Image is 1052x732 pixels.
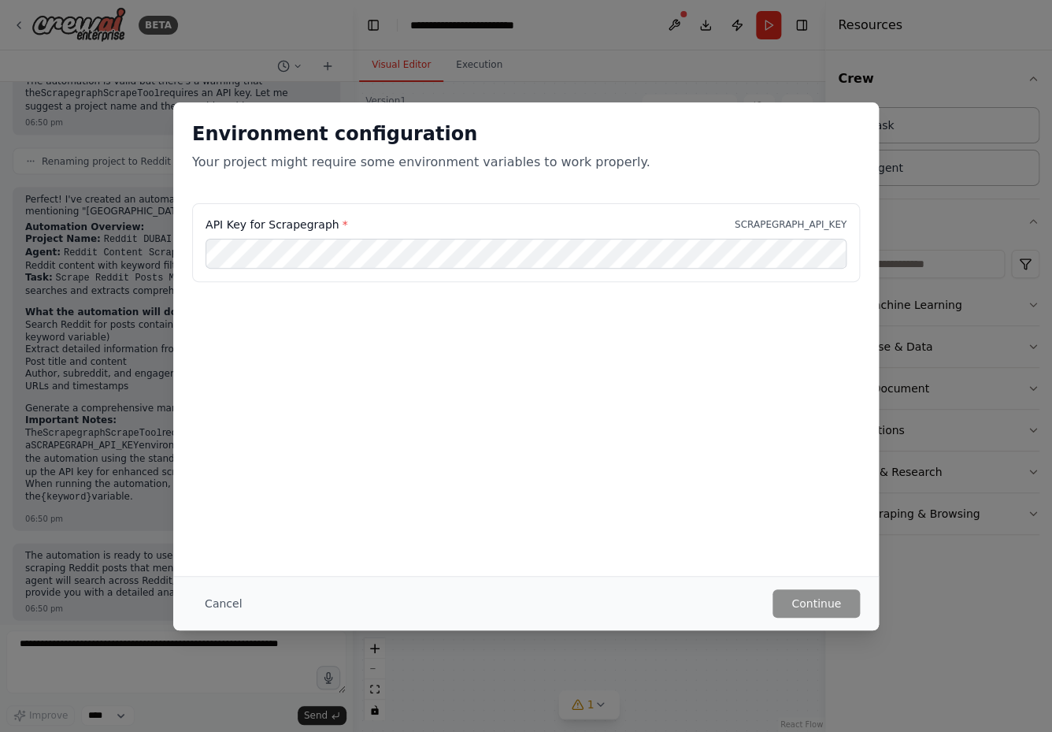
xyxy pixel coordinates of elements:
[192,153,860,172] p: Your project might require some environment variables to work properly.
[735,218,846,231] p: SCRAPEGRAPH_API_KEY
[206,217,348,232] label: API Key for Scrapegraph
[192,121,860,147] h2: Environment configuration
[772,589,860,618] button: Continue
[192,589,254,618] button: Cancel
